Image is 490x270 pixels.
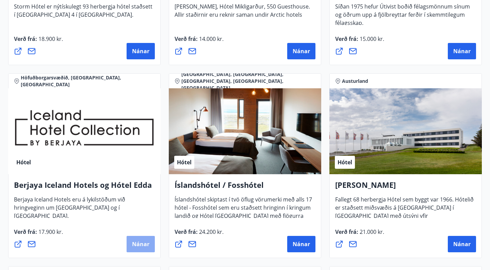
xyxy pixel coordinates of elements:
span: Nánar [132,47,149,55]
span: Nánar [293,240,310,248]
span: Nánar [132,240,149,248]
h4: Berjaya Iceland Hotels og Hótel Edda [14,180,155,195]
span: Verð frá : [175,228,224,241]
span: Verð frá : [335,35,384,48]
span: 17.900 kr. [37,228,63,236]
span: Nánar [293,47,310,55]
span: Hótel [338,159,352,166]
span: Nánar [453,47,471,55]
span: Hótel [177,159,192,166]
span: Síðan 1975 hefur Útivist boðið félagsmönnum sínum og öðrum upp á fjölbreyttar ferðir í skemmtileg... [335,3,470,32]
span: [PERSON_NAME], Hótel Mikligarður, 550 Guesthouse. Allir staðirnir eru reknir saman undir Arctic h... [175,3,310,24]
span: Íslandshótel skiptast í tvö öflug vörumerki með alls 17 hótel - Fosshótel sem eru staðsett hringi... [175,196,312,233]
span: 24.200 kr. [198,228,224,236]
button: Nánar [127,236,155,252]
span: Verð frá : [14,35,63,48]
span: Storm Hótel er nýtískulegt 93 herbergja hótel staðsett í [GEOGRAPHIC_DATA] 4 í [GEOGRAPHIC_DATA]. [14,3,152,24]
span: Verð frá : [14,228,63,241]
button: Nánar [287,236,315,252]
span: 14.000 kr. [198,35,224,43]
span: Hótel [16,159,31,166]
button: Nánar [127,43,155,59]
span: 21.000 kr. [358,228,384,236]
span: Fallegt 68 herbergja Hótel sem byggt var 1966. Hótelið er staðsett miðsvæðis á [GEOGRAPHIC_DATA] ... [335,196,474,233]
span: Höfuðborgarsvæðið, [GEOGRAPHIC_DATA], [GEOGRAPHIC_DATA] [21,74,155,88]
h4: [PERSON_NAME] [335,180,476,195]
span: Verð frá : [335,228,384,241]
span: Verð frá : [175,35,224,48]
span: 15.000 kr. [358,35,384,43]
h4: Íslandshótel / Fosshótel [175,180,315,195]
span: Berjaya Iceland Hotels eru á lykilstöðum við hringveginn um [GEOGRAPHIC_DATA] og í [GEOGRAPHIC_DA... [14,196,125,225]
span: Nánar [453,240,471,248]
button: Nánar [287,43,315,59]
span: 18.900 kr. [37,35,63,43]
span: Austurland [342,78,368,85]
button: Nánar [448,43,476,59]
span: [GEOGRAPHIC_DATA], [GEOGRAPHIC_DATA], [GEOGRAPHIC_DATA], [GEOGRAPHIC_DATA], [GEOGRAPHIC_DATA] [181,71,315,91]
button: Nánar [448,236,476,252]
